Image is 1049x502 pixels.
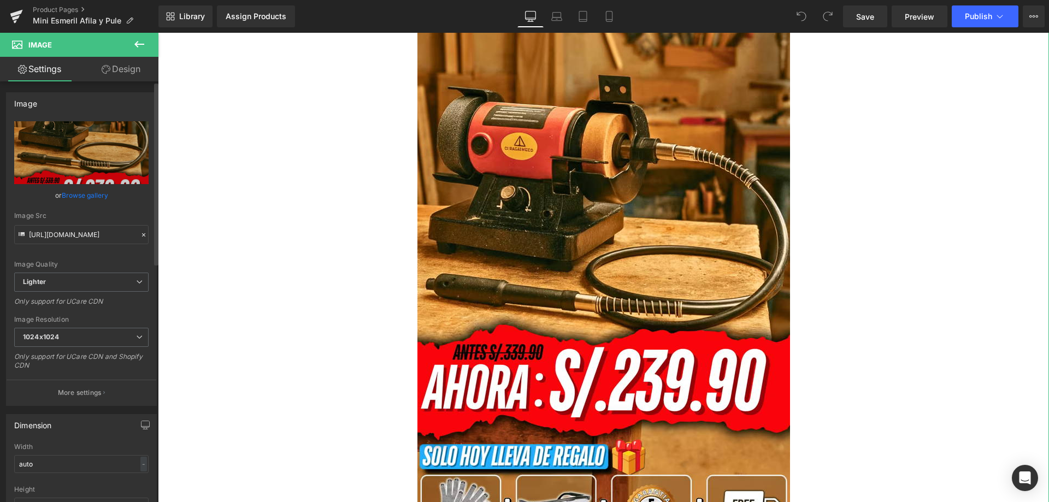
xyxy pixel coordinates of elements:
span: Image [28,40,52,49]
a: Preview [892,5,947,27]
div: Height [14,486,149,493]
input: Link [14,225,149,244]
p: More settings [58,388,102,398]
input: auto [14,455,149,473]
div: Only support for UCare CDN and Shopify CDN [14,352,149,377]
button: Undo [791,5,812,27]
div: Assign Products [226,12,286,21]
b: 1024x1024 [23,333,59,341]
a: Mobile [596,5,622,27]
b: Lighter [23,277,46,286]
a: Design [81,57,161,81]
button: Publish [952,5,1018,27]
div: or [14,190,149,201]
div: Image Resolution [14,316,149,323]
span: Preview [905,11,934,22]
span: Library [179,11,205,21]
div: Image Src [14,212,149,220]
div: Dimension [14,415,52,430]
span: Save [856,11,874,22]
a: Browse gallery [62,186,108,205]
button: More [1023,5,1045,27]
span: Publish [965,12,992,21]
button: More settings [7,380,156,405]
a: Product Pages [33,5,158,14]
a: Tablet [570,5,596,27]
div: Only support for UCare CDN [14,297,149,313]
a: Laptop [544,5,570,27]
div: Open Intercom Messenger [1012,465,1038,491]
a: New Library [158,5,213,27]
div: - [140,457,147,471]
div: Width [14,443,149,451]
div: Image [14,93,37,108]
span: Mini Esmeril Afila y Pule [33,16,121,25]
a: Desktop [517,5,544,27]
button: Redo [817,5,839,27]
div: Image Quality [14,261,149,268]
